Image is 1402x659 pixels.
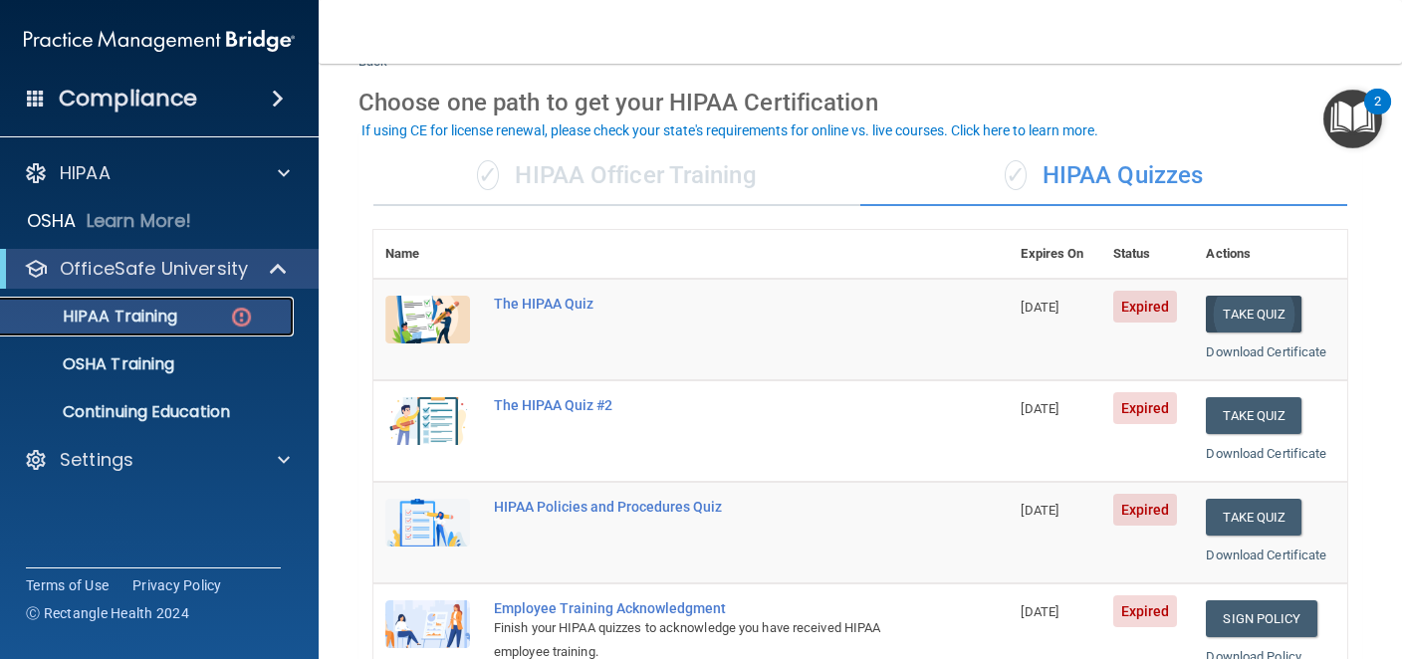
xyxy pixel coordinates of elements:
[358,30,387,69] a: Back
[1021,503,1058,518] span: [DATE]
[87,209,192,233] p: Learn More!
[1113,595,1178,627] span: Expired
[24,448,290,472] a: Settings
[24,161,290,185] a: HIPAA
[59,85,197,112] h4: Compliance
[13,354,174,374] p: OSHA Training
[1206,344,1326,359] a: Download Certificate
[358,120,1101,140] button: If using CE for license renewal, please check your state's requirements for online vs. live cours...
[1206,499,1301,536] button: Take Quiz
[60,161,111,185] p: HIPAA
[1206,446,1326,461] a: Download Certificate
[132,575,222,595] a: Privacy Policy
[60,448,133,472] p: Settings
[1009,230,1100,279] th: Expires On
[373,146,860,206] div: HIPAA Officer Training
[1206,296,1301,332] button: Take Quiz
[373,230,482,279] th: Name
[1113,392,1178,424] span: Expired
[1323,90,1382,148] button: Open Resource Center, 2 new notifications
[494,397,909,413] div: The HIPAA Quiz #2
[1374,102,1381,127] div: 2
[1021,401,1058,416] span: [DATE]
[1206,397,1301,434] button: Take Quiz
[860,146,1347,206] div: HIPAA Quizzes
[1113,494,1178,526] span: Expired
[13,402,285,422] p: Continuing Education
[13,307,177,327] p: HIPAA Training
[1206,600,1316,637] a: Sign Policy
[494,499,909,515] div: HIPAA Policies and Procedures Quiz
[24,257,289,281] a: OfficeSafe University
[477,160,499,190] span: ✓
[60,257,248,281] p: OfficeSafe University
[26,575,109,595] a: Terms of Use
[1206,548,1326,562] a: Download Certificate
[27,209,77,233] p: OSHA
[361,123,1098,137] div: If using CE for license renewal, please check your state's requirements for online vs. live cours...
[26,603,189,623] span: Ⓒ Rectangle Health 2024
[494,600,909,616] div: Employee Training Acknowledgment
[358,74,1362,131] div: Choose one path to get your HIPAA Certification
[1113,291,1178,323] span: Expired
[24,21,295,61] img: PMB logo
[494,296,909,312] div: The HIPAA Quiz
[229,305,254,329] img: danger-circle.6113f641.png
[1021,604,1058,619] span: [DATE]
[1194,230,1347,279] th: Actions
[1101,230,1195,279] th: Status
[1005,160,1027,190] span: ✓
[1021,300,1058,315] span: [DATE]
